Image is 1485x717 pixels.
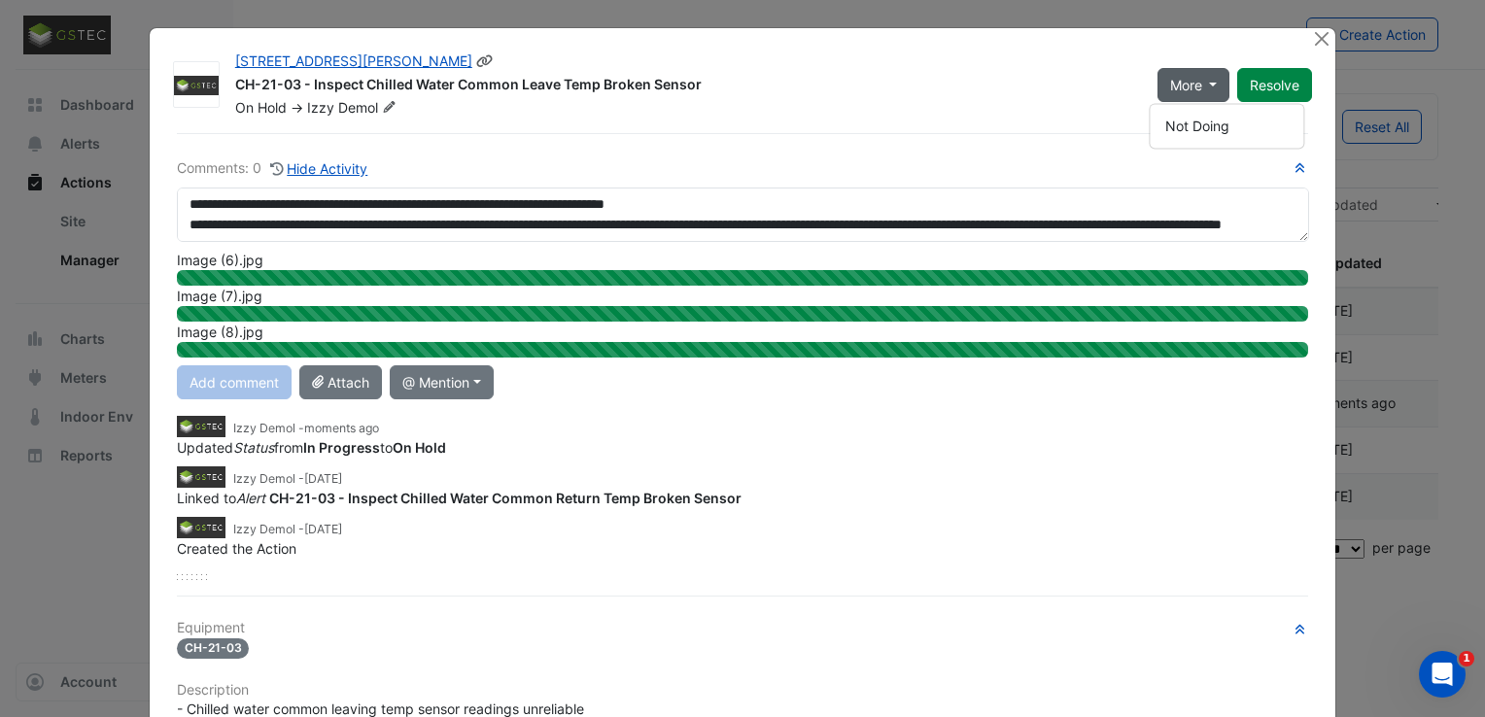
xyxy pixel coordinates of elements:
small: Izzy Demol - [233,470,342,488]
small: Izzy Demol - [233,521,342,538]
small: Izzy Demol - [233,420,379,437]
div: Comments: 0 [177,157,369,180]
strong: CH-21-03 - Inspect Chilled Water Common Return Temp Broken Sensor [269,490,742,506]
span: Demol [338,98,400,118]
div: Image (6).jpg [177,250,263,270]
span: Linked to [177,490,742,506]
span: -> [291,99,303,116]
span: Copy link to clipboard [476,52,494,69]
div: Image (8).jpg [177,322,263,342]
span: More [1170,75,1202,95]
ngb-progressbar: progress bar [177,306,1308,322]
button: More [1157,68,1230,102]
a: [STREET_ADDRESS][PERSON_NAME] [235,52,472,69]
ngb-progressbar: progress bar [177,270,1308,286]
span: 2025-08-11 07:26:53 [304,421,379,435]
button: Resolve [1237,68,1312,102]
em: Alert [236,490,265,506]
button: Close [1311,28,1331,49]
span: Izzy [307,99,334,116]
span: 2025-08-01 11:11:18 [304,522,342,536]
button: Hide Activity [269,157,369,180]
h6: Equipment [177,620,1308,636]
span: On Hold [235,99,287,116]
span: 1 [1459,651,1474,666]
img: GSTEC [174,76,219,95]
div: Image (7).jpg [177,286,262,306]
button: Not Doing [1150,112,1303,140]
strong: In Progress [303,439,380,456]
button: @ Mention [390,365,494,399]
span: Updated from to [177,439,446,456]
span: CH-21-03 [177,638,250,659]
em: Status [233,439,274,456]
img: GSTEC [177,466,225,488]
button: Attach [299,365,382,399]
img: GSTEC [177,517,225,538]
h6: Description [177,682,1308,699]
iframe: Intercom live chat [1419,651,1466,698]
div: More [1149,103,1304,149]
div: CH-21-03 - Inspect Chilled Water Common Leave Temp Broken Sensor [235,75,1134,98]
img: GSTEC [177,416,225,437]
ngb-progressbar: progress bar [177,342,1308,358]
span: 2025-08-01 11:13:27 [304,471,342,486]
strong: On Hold [393,439,446,456]
span: Created the Action [177,540,296,557]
